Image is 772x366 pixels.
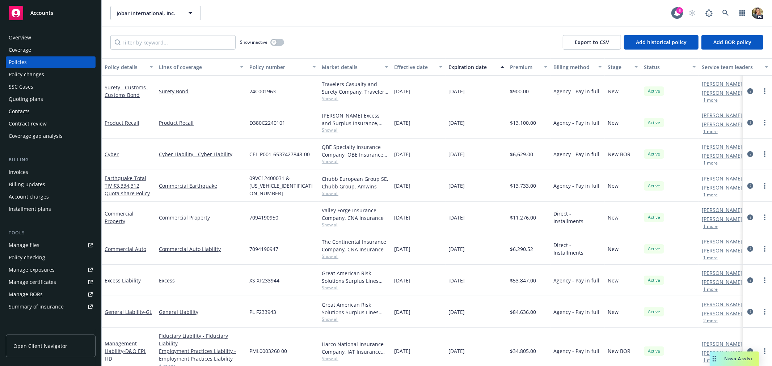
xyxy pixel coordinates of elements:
[144,308,152,315] span: - GL
[249,174,316,197] span: 09VC12400031 & [US_VEHICLE_IDENTIFICATION_NUMBER]
[6,118,96,129] a: Contract review
[563,35,621,50] button: Export to CSV
[322,127,388,133] span: Show all
[9,56,27,68] div: Policies
[6,203,96,215] a: Installment plans
[159,150,244,158] a: Cyber Liability - Cyber Liability
[105,84,148,98] a: Surety - Customs
[702,175,742,182] a: [PERSON_NAME]
[735,6,750,20] a: Switch app
[9,289,43,300] div: Manage BORs
[608,214,619,221] span: New
[448,308,465,316] span: [DATE]
[9,106,30,117] div: Contacts
[701,35,763,50] button: Add BOR policy
[159,277,244,284] a: Excess
[608,119,619,127] span: New
[760,347,769,356] a: more
[322,269,388,285] div: Great American Risk Solutions Surplus Lines Insurance Company, Great American Insurance Group, Am...
[448,245,465,253] span: [DATE]
[448,63,496,71] div: Expiration date
[608,150,630,158] span: New BOR
[553,182,599,190] span: Agency - Pay in full
[6,156,96,163] div: Billing
[249,88,276,95] span: 24C001963
[322,112,388,127] div: [PERSON_NAME] Excess and Surplus Insurance, Inc., [PERSON_NAME] Group
[6,264,96,276] span: Manage exposures
[9,264,55,276] div: Manage exposures
[760,118,769,127] a: more
[553,241,602,256] span: Direct - Installments
[647,348,661,354] span: Active
[608,347,630,355] span: New BOR
[9,81,33,93] div: SSC Cases
[6,81,96,93] a: SSC Cases
[702,247,742,254] a: [PERSON_NAME]
[322,95,388,102] span: Show all
[760,213,769,222] a: more
[702,111,742,119] a: [PERSON_NAME]
[6,252,96,263] a: Policy checking
[249,63,308,71] div: Policy number
[105,348,146,362] span: - D&O EPL FID
[9,301,64,312] div: Summary of insurance
[608,245,619,253] span: New
[702,80,742,88] a: [PERSON_NAME]
[110,6,201,20] button: Jobar International, Inc.
[510,63,540,71] div: Premium
[510,119,536,127] span: $13,100.00
[703,161,718,165] button: 1 more
[760,244,769,253] a: more
[685,6,700,20] a: Start snowing
[702,349,742,357] a: [PERSON_NAME]
[6,301,96,312] a: Summary of insurance
[6,191,96,203] a: Account charges
[110,35,236,50] input: Filter by keyword...
[760,307,769,316] a: more
[246,58,319,76] button: Policy number
[510,277,536,284] span: $53,847.00
[9,69,44,80] div: Policy changes
[448,150,465,158] span: [DATE]
[102,58,156,76] button: Policy details
[391,58,446,76] button: Effective date
[6,3,96,23] a: Accounts
[702,206,742,214] a: [PERSON_NAME]
[752,7,763,19] img: photo
[105,119,139,126] a: Product Recall
[322,301,388,316] div: Great American Risk Solutions Surplus Lines Insurance Company, Great American Insurance Group, Am...
[6,106,96,117] a: Contacts
[608,182,619,190] span: New
[159,63,236,71] div: Lines of coverage
[394,214,410,221] span: [DATE]
[510,182,536,190] span: $13,733.00
[710,352,719,366] div: Drag to move
[553,347,599,355] span: Agency - Pay in full
[702,143,742,150] a: [PERSON_NAME]
[394,245,410,253] span: [DATE]
[553,63,594,71] div: Billing method
[608,308,619,316] span: New
[9,93,43,105] div: Quoting plans
[703,358,718,362] button: 1 more
[6,276,96,288] a: Manage certificates
[510,150,533,158] span: $6,629.00
[249,308,276,316] span: PL F233943
[322,80,388,95] div: Travelers Casualty and Surety Company, Travelers Insurance, CA [PERSON_NAME] & Company Inc
[249,150,310,158] span: CEL-P001-6537427848-00
[105,210,134,225] a: Commercial Property
[105,175,150,197] span: - Total TIV $3,334,312 Quota share Policy
[105,277,141,284] a: Excess Liability
[394,63,435,71] div: Effective date
[647,246,661,252] span: Active
[394,88,410,95] span: [DATE]
[105,63,145,71] div: Policy details
[760,87,769,95] a: more
[13,342,67,350] span: Open Client Navigator
[608,277,619,284] span: New
[550,58,605,76] button: Billing method
[703,129,718,134] button: 1 more
[105,246,146,252] a: Commercial Auto
[394,347,410,355] span: [DATE]
[448,347,465,355] span: [DATE]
